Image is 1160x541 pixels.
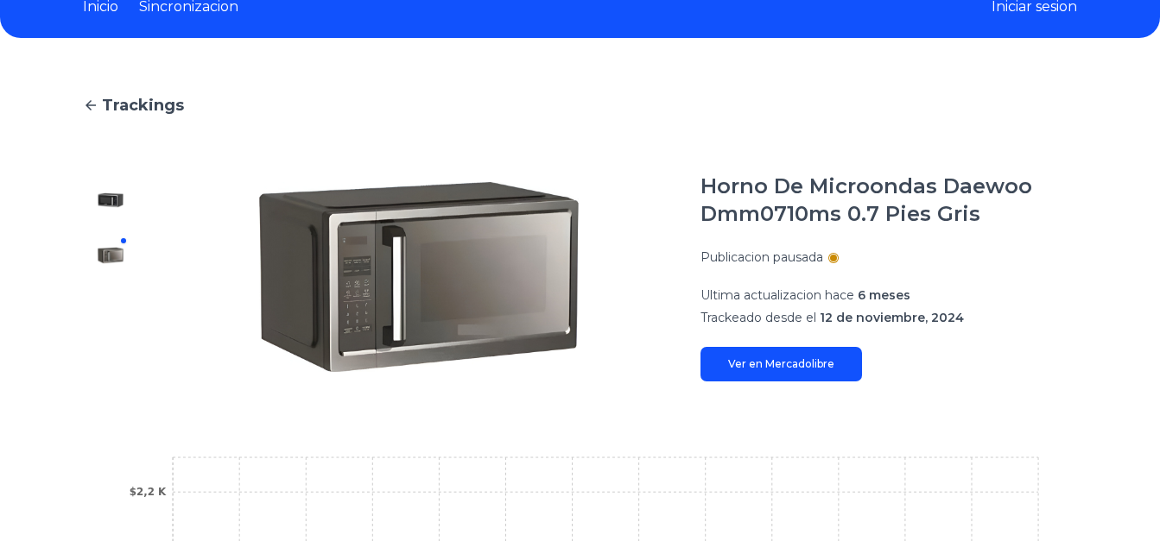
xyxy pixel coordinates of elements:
img: Horno De Microondas Daewoo Dmm0710ms 0.7 Pies Gris [97,242,124,269]
span: Trackings [102,93,184,117]
span: 6 meses [858,287,910,303]
a: Trackings [83,93,1077,117]
span: 12 de noviembre, 2024 [820,310,964,325]
p: Publicacion pausada [700,248,823,266]
tspan: $2,2 K [130,486,167,498]
span: Trackeado desde el [700,310,816,325]
a: Ver en Mercadolibre [700,347,862,381]
h1: Horno De Microondas Daewoo Dmm0710ms 0.7 Pies Gris [700,173,1077,228]
img: Horno De Microondas Daewoo Dmm0710ms 0.7 Pies Gris [97,186,124,214]
span: Ultima actualizacion hace [700,287,854,303]
img: Horno De Microondas Daewoo Dmm0710ms 0.7 Pies Gris [173,173,666,381]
